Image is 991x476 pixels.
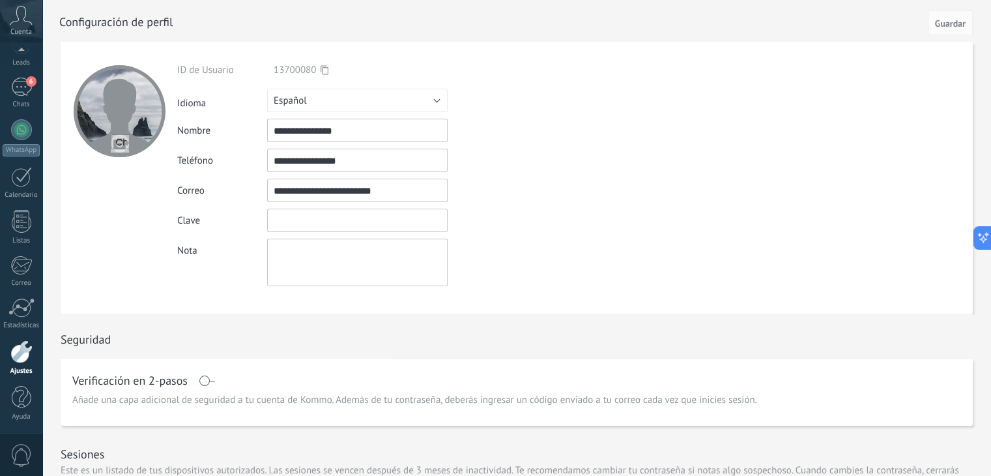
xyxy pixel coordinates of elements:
div: Ajustes [3,367,40,376]
span: Añade una capa adicional de seguridad a tu cuenta de Kommo. Además de tu contraseña, deberás ingr... [72,394,757,407]
div: Teléfono [177,155,267,167]
h1: Sesiones [61,447,104,462]
span: Cuenta [10,28,32,37]
button: Español [267,89,448,112]
button: Guardar [928,10,973,35]
div: ID de Usuario [177,64,267,76]
div: Clave [177,215,267,227]
div: Nombre [177,125,267,137]
span: 13700080 [274,64,316,76]
span: Guardar [935,19,966,28]
h1: Verificación en 2-pasos [72,376,188,386]
h1: Seguridad [61,332,111,347]
div: Correo [3,279,40,288]
div: Estadísticas [3,321,40,330]
div: Idioma [177,92,267,110]
div: Correo [177,185,267,197]
div: Listas [3,237,40,245]
div: WhatsApp [3,144,40,156]
span: Español [274,95,307,107]
span: 6 [26,76,36,87]
div: Calendario [3,191,40,200]
div: Ayuda [3,413,40,421]
div: Nota [177,239,267,257]
div: Chats [3,100,40,109]
div: Leads [3,59,40,67]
